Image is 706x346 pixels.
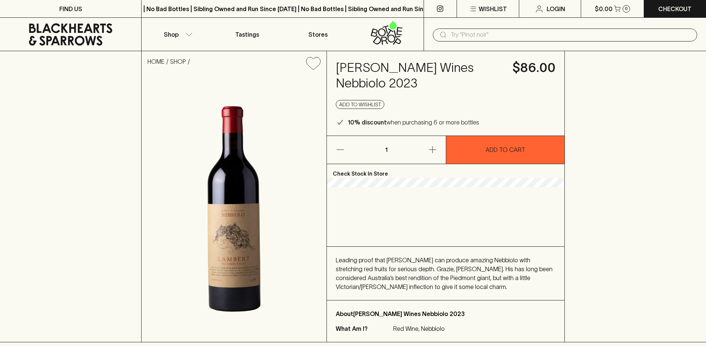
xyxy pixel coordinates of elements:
p: Stores [308,30,328,39]
p: $0.00 [595,4,613,13]
input: Try "Pinot noir" [451,29,691,41]
b: 10% discount [348,119,387,126]
p: What Am I? [336,324,391,333]
a: Stores [283,18,353,51]
p: 0 [625,7,628,11]
a: Tastings [212,18,282,51]
p: Checkout [658,4,692,13]
button: ADD TO CART [446,136,565,164]
p: Wishlist [479,4,507,13]
p: Tastings [235,30,259,39]
button: Shop [142,18,212,51]
button: Add to wishlist [303,54,324,73]
p: ADD TO CART [485,145,525,154]
p: Login [547,4,565,13]
img: 41648.png [142,76,327,342]
p: Shop [164,30,179,39]
p: Red Wine, Nebbiolo [393,324,445,333]
p: FIND US [59,4,82,13]
p: Check Stock In Store [327,164,564,178]
a: SHOP [170,58,186,65]
button: Add to wishlist [336,100,384,109]
p: About [PERSON_NAME] Wines Nebbiolo 2023 [336,309,556,318]
p: 1 [377,136,395,164]
h4: $86.00 [513,60,556,76]
h4: [PERSON_NAME] Wines Nebbiolo 2023 [336,60,504,91]
a: HOME [148,58,165,65]
p: when purchasing 6 or more bottles [348,118,479,127]
span: Leading proof that [PERSON_NAME] can produce amazing Nebbiolo with stretching red fruits for seri... [336,257,553,290]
